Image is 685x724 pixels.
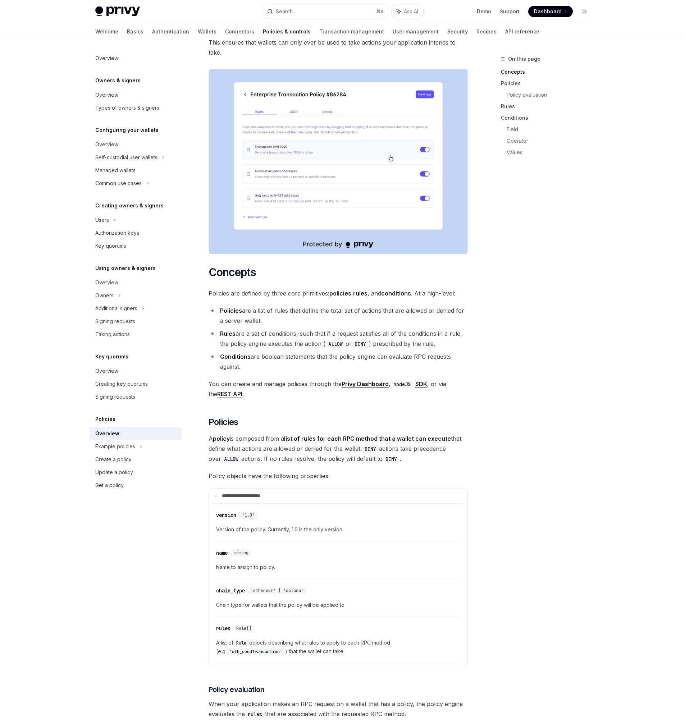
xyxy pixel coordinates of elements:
[236,626,251,631] span: Rule[]
[95,330,130,339] div: Taking actions
[225,23,254,40] a: Connectors
[217,390,242,398] a: REST API
[477,8,491,15] a: Demo
[242,512,255,518] span: '1.0'
[319,23,384,40] a: Transaction management
[216,587,245,594] div: chain_type
[501,101,596,112] a: Rules
[216,512,236,519] div: version
[528,6,573,17] a: Dashboard
[220,353,251,360] strong: Conditions
[476,23,497,40] a: Recipes
[507,135,596,147] a: Operator
[233,640,249,647] code: Rule
[90,88,182,101] a: Overview
[95,229,139,237] div: Authorization keys
[95,201,164,210] h5: Creating owners & signers
[383,455,400,463] code: DENY
[209,684,265,695] span: Policy evaluation
[501,112,596,124] a: Conditions
[213,435,230,442] strong: policy
[381,290,411,297] strong: conditions
[507,124,596,135] a: Field
[95,6,140,17] img: light logo
[342,380,389,388] a: Privy Dashboard
[198,23,216,40] a: Wallets
[209,352,468,372] li: are boolean statements that the policy engine can evaluate RPC requests against.
[329,290,351,297] strong: policies
[95,481,124,490] div: Get a policy
[90,390,182,403] a: Signing requests
[90,52,182,65] a: Overview
[95,468,133,477] div: Update a policy
[284,435,451,442] strong: list of rules for each RPC method that a wallet can execute
[95,304,137,313] div: Additional signers
[227,648,285,655] code: 'eth_sendTransaction'
[209,69,468,254] img: Managing policies in the Privy Dashboard
[233,550,248,556] span: string
[393,23,439,40] a: User management
[209,434,468,464] span: A is composed from a that define what actions are allowed or denied for the wallet. actions take ...
[447,23,468,40] a: Security
[95,455,132,464] div: Create a policy
[95,166,136,175] div: Managed wallets
[209,306,468,326] li: are a list of rules that define the total set of actions that are allowed or denied for a server ...
[216,601,460,609] span: Chain type for wallets that the policy will be applied to.
[90,328,182,341] a: Taking actions
[508,55,540,63] span: On this page
[95,429,119,438] div: Overview
[95,393,135,401] div: Signing requests
[95,216,109,224] div: Users
[95,291,114,300] div: Owners
[534,8,562,15] span: Dashboard
[90,365,182,377] a: Overview
[95,126,159,134] h5: Configuring your wallets
[362,445,379,453] code: DENY
[325,340,346,348] code: ALLOW
[90,164,182,177] a: Managed wallets
[216,638,460,656] span: A list of objects describing what rules to apply to each RPC method (e.g. ) that the wallet can t...
[95,179,142,188] div: Common use cases
[95,23,118,40] a: Welcome
[90,479,182,492] a: Get a policy
[276,7,296,16] div: Search...
[216,625,230,632] div: rules
[95,352,128,361] h5: Key quorums
[352,340,369,348] code: DENY
[392,5,423,18] button: Ask AI
[90,226,182,239] a: Authorization keys
[501,66,596,78] a: Concepts
[216,525,460,534] span: Version of the policy. Currently, 1.0 is the only version.
[209,379,468,399] span: You can create and manage policies through the , , or via the .
[404,8,418,15] span: Ask AI
[262,5,388,18] button: Search...⌘K
[90,453,182,466] a: Create a policy
[90,276,182,289] a: Overview
[95,140,118,149] div: Overview
[220,307,242,314] strong: Policies
[263,23,311,40] a: Policies & controls
[221,455,241,463] code: ALLOW
[95,104,159,112] div: Types of owners & signers
[209,288,468,298] span: Policies are defined by three core primitives: , , and . At a high-level:
[95,367,118,375] div: Overview
[209,329,468,349] li: are a set of conditions, such that if a request satisfies all of the conditions in a rule, the po...
[95,380,148,388] div: Creating key quorums
[95,242,126,250] div: Key quorums
[95,442,135,451] div: Example policies
[415,380,427,388] a: SDK
[90,101,182,114] a: Types of owners & signers
[251,588,303,594] span: 'ethereum' | 'solana'
[95,317,135,326] div: Signing requests
[216,563,460,572] span: Name to assign to policy.
[95,153,157,162] div: Self-custodial user wallets
[90,138,182,151] a: Overview
[152,23,189,40] a: Authentication
[505,23,539,40] a: API reference
[95,264,156,272] h5: Using owners & signers
[376,9,384,14] span: ⌘ K
[90,239,182,252] a: Key quorums
[507,89,596,101] a: Policy evaluation
[216,549,228,556] div: name
[90,315,182,328] a: Signing requests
